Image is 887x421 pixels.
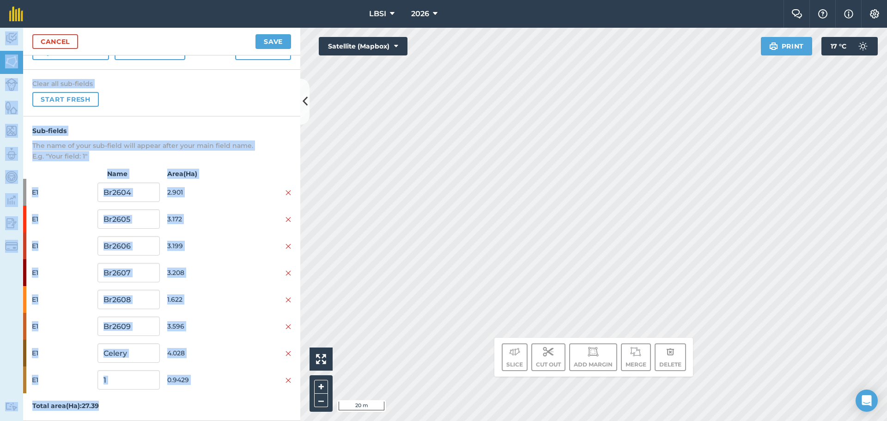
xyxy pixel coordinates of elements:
img: Four arrows, one pointing top left, one top right, one bottom right and the last bottom left [316,354,326,364]
img: svg+xml;base64,PD94bWwgdmVyc2lvbj0iMS4wIiBlbmNvZGluZz0idXRmLTgiPz4KPCEtLSBHZW5lcmF0b3I6IEFkb2JlIE... [630,346,641,357]
img: svg+xml;base64,PHN2ZyB4bWxucz0iaHR0cDovL3d3dy53My5vcmcvMjAwMC9zdmciIHdpZHRoPSIyMiIgaGVpZ2h0PSIzMC... [286,243,291,250]
button: Delete [655,343,686,371]
div: E11.622 [23,286,300,313]
img: svg+xml;base64,PD94bWwgdmVyc2lvbj0iMS4wIiBlbmNvZGluZz0idXRmLTgiPz4KPCEtLSBHZW5lcmF0b3I6IEFkb2JlIE... [5,240,18,253]
span: E1 [32,317,94,335]
img: svg+xml;base64,PD94bWwgdmVyc2lvbj0iMS4wIiBlbmNvZGluZz0idXRmLTgiPz4KPCEtLSBHZW5lcmF0b3I6IEFkb2JlIE... [5,216,18,230]
p: E.g. "Your field: 1" [32,151,291,161]
button: Save [255,34,291,49]
img: svg+xml;base64,PD94bWwgdmVyc2lvbj0iMS4wIiBlbmNvZGluZz0idXRmLTgiPz4KPCEtLSBHZW5lcmF0b3I6IEFkb2JlIE... [5,402,18,411]
div: E12.901 [23,179,300,206]
span: 1.622 [167,291,229,308]
span: 0.9429 [167,371,229,389]
div: E13.172 [23,206,300,232]
strong: Area ( Ha ) [162,169,300,179]
img: svg+xml;base64,PHN2ZyB4bWxucz0iaHR0cDovL3d3dy53My5vcmcvMjAwMC9zdmciIHdpZHRoPSIyMiIgaGVpZ2h0PSIzMC... [286,269,291,277]
span: 2026 [411,8,429,19]
img: svg+xml;base64,PHN2ZyB4bWxucz0iaHR0cDovL3d3dy53My5vcmcvMjAwMC9zdmciIHdpZHRoPSIxOCIgaGVpZ2h0PSIyNC... [666,346,674,357]
span: 3.172 [167,210,229,228]
img: svg+xml;base64,PHN2ZyB4bWxucz0iaHR0cDovL3d3dy53My5vcmcvMjAwMC9zdmciIHdpZHRoPSIyMiIgaGVpZ2h0PSIzMC... [286,296,291,304]
img: svg+xml;base64,PHN2ZyB4bWxucz0iaHR0cDovL3d3dy53My5vcmcvMjAwMC9zdmciIHdpZHRoPSIyMiIgaGVpZ2h0PSIzMC... [286,216,291,223]
img: svg+xml;base64,PHN2ZyB4bWxucz0iaHR0cDovL3d3dy53My5vcmcvMjAwMC9zdmciIHdpZHRoPSIyMiIgaGVpZ2h0PSIzMC... [286,350,291,357]
img: svg+xml;base64,PD94bWwgdmVyc2lvbj0iMS4wIiBlbmNvZGluZz0idXRmLTgiPz4KPCEtLSBHZW5lcmF0b3I6IEFkb2JlIE... [5,31,18,45]
div: E13.596 [23,313,300,340]
button: – [314,394,328,407]
button: 17 °C [821,37,878,55]
span: 17 ° C [831,37,846,55]
img: svg+xml;base64,PD94bWwgdmVyc2lvbj0iMS4wIiBlbmNvZGluZz0idXRmLTgiPz4KPCEtLSBHZW5lcmF0b3I6IEFkb2JlIE... [5,170,18,184]
span: 3.596 [167,317,229,335]
span: E1 [32,371,94,389]
img: svg+xml;base64,PHN2ZyB4bWxucz0iaHR0cDovL3d3dy53My5vcmcvMjAwMC9zdmciIHdpZHRoPSIxNyIgaGVpZ2h0PSIxNy... [844,8,853,19]
button: Satellite (Mapbox) [319,37,407,55]
h4: Clear all sub-fields [32,79,291,88]
img: svg+xml;base64,PD94bWwgdmVyc2lvbj0iMS4wIiBlbmNvZGluZz0idXRmLTgiPz4KPCEtLSBHZW5lcmF0b3I6IEFkb2JlIE... [509,346,520,357]
span: 4.028 [167,344,229,362]
span: LBSI [369,8,386,19]
a: Cancel [32,34,78,49]
button: Add margin [569,343,617,371]
div: E14.028 [23,340,300,366]
div: E13.199 [23,232,300,259]
span: 3.199 [167,237,229,255]
p: The name of your sub-field will appear after your main field name. [32,140,291,151]
strong: Total area ( Ha ): 27.39 [32,402,99,410]
img: svg+xml;base64,PD94bWwgdmVyc2lvbj0iMS4wIiBlbmNvZGluZz0idXRmLTgiPz4KPCEtLSBHZW5lcmF0b3I6IEFkb2JlIE... [5,78,18,91]
img: A question mark icon [817,9,828,18]
span: 2.901 [167,183,229,201]
span: E1 [32,183,94,201]
div: E10.9429 [23,366,300,393]
img: svg+xml;base64,PD94bWwgdmVyc2lvbj0iMS4wIiBlbmNvZGluZz0idXRmLTgiPz4KPCEtLSBHZW5lcmF0b3I6IEFkb2JlIE... [5,193,18,207]
img: svg+xml;base64,PHN2ZyB4bWxucz0iaHR0cDovL3d3dy53My5vcmcvMjAwMC9zdmciIHdpZHRoPSI1NiIgaGVpZ2h0PSI2MC... [5,124,18,138]
span: 3.208 [167,264,229,281]
h4: Sub-fields [32,126,291,136]
img: svg+xml;base64,PD94bWwgdmVyc2lvbj0iMS4wIiBlbmNvZGluZz0idXRmLTgiPz4KPCEtLSBHZW5lcmF0b3I6IEFkb2JlIE... [543,346,554,357]
span: E1 [32,237,94,255]
button: Slice [502,343,528,371]
span: E1 [32,264,94,281]
img: svg+xml;base64,PD94bWwgdmVyc2lvbj0iMS4wIiBlbmNvZGluZz0idXRmLTgiPz4KPCEtLSBHZW5lcmF0b3I6IEFkb2JlIE... [588,346,599,357]
span: E1 [32,210,94,228]
img: svg+xml;base64,PHN2ZyB4bWxucz0iaHR0cDovL3d3dy53My5vcmcvMjAwMC9zdmciIHdpZHRoPSI1NiIgaGVpZ2h0PSI2MC... [5,101,18,115]
div: Open Intercom Messenger [856,390,878,412]
span: E1 [32,344,94,362]
img: Two speech bubbles overlapping with the left bubble in the forefront [791,9,802,18]
strong: Name [92,169,162,179]
img: fieldmargin Logo [9,6,23,21]
span: E1 [32,291,94,308]
button: Start fresh [32,92,99,107]
img: svg+xml;base64,PD94bWwgdmVyc2lvbj0iMS4wIiBlbmNvZGluZz0idXRmLTgiPz4KPCEtLSBHZW5lcmF0b3I6IEFkb2JlIE... [5,147,18,161]
img: svg+xml;base64,PHN2ZyB4bWxucz0iaHR0cDovL3d3dy53My5vcmcvMjAwMC9zdmciIHdpZHRoPSIyMiIgaGVpZ2h0PSIzMC... [286,377,291,384]
button: Cut out [531,343,565,371]
div: E13.208 [23,259,300,286]
img: svg+xml;base64,PD94bWwgdmVyc2lvbj0iMS4wIiBlbmNvZGluZz0idXRmLTgiPz4KPCEtLSBHZW5lcmF0b3I6IEFkb2JlIE... [854,37,872,55]
button: + [314,380,328,394]
img: svg+xml;base64,PHN2ZyB4bWxucz0iaHR0cDovL3d3dy53My5vcmcvMjAwMC9zdmciIHdpZHRoPSIxOSIgaGVpZ2h0PSIyNC... [769,41,778,52]
img: A cog icon [869,9,880,18]
button: Merge [621,343,651,371]
img: svg+xml;base64,PHN2ZyB4bWxucz0iaHR0cDovL3d3dy53My5vcmcvMjAwMC9zdmciIHdpZHRoPSIyMiIgaGVpZ2h0PSIzMC... [286,189,291,196]
button: Print [761,37,813,55]
img: svg+xml;base64,PHN2ZyB4bWxucz0iaHR0cDovL3d3dy53My5vcmcvMjAwMC9zdmciIHdpZHRoPSI1NiIgaGVpZ2h0PSI2MC... [5,55,18,68]
img: svg+xml;base64,PHN2ZyB4bWxucz0iaHR0cDovL3d3dy53My5vcmcvMjAwMC9zdmciIHdpZHRoPSIyMiIgaGVpZ2h0PSIzMC... [286,323,291,330]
